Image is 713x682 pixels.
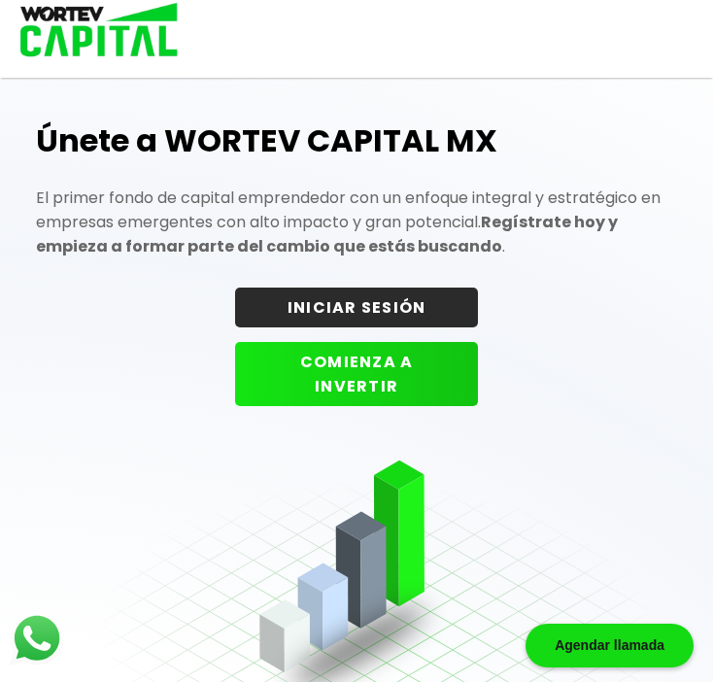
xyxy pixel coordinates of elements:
button: COMIENZA A INVERTIR [235,342,478,406]
a: COMIENZA A INVERTIR [235,375,478,397]
strong: Regístrate hoy y empieza a formar parte del cambio que estás buscando [36,211,618,257]
h1: Únete a WORTEV CAPITAL MX [36,118,678,164]
a: INICIAR SESIÓN [235,296,478,319]
div: Agendar llamada [526,624,694,667]
button: INICIAR SESIÓN [235,288,478,327]
img: logos_whatsapp-icon.242b2217.svg [10,611,64,665]
p: El primer fondo de capital emprendedor con un enfoque integral y estratégico en empresas emergent... [36,186,678,258]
